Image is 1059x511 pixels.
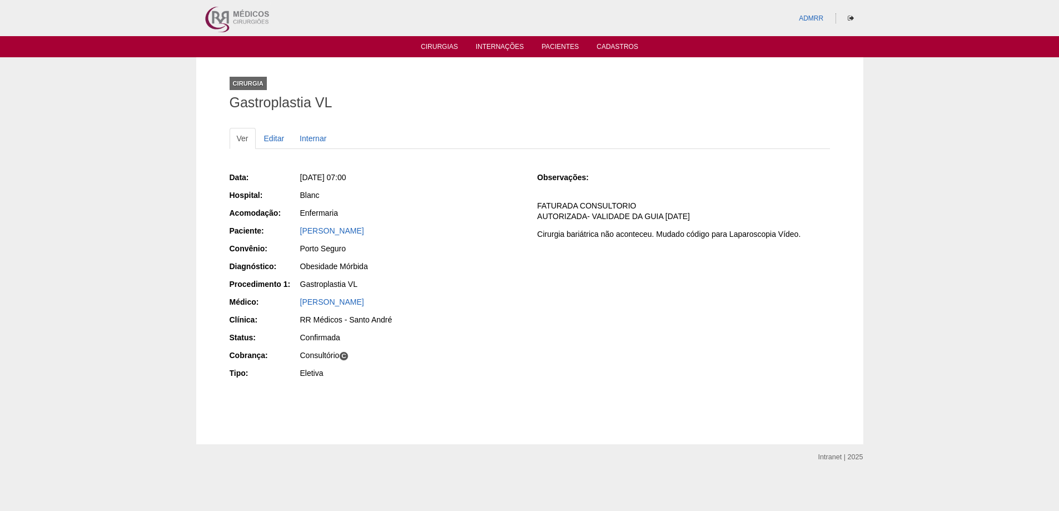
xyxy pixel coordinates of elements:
div: Convênio: [230,243,299,254]
a: Ver [230,128,256,149]
p: FATURADA CONSULTORIO AUTORIZADA- VALIDADE DA GUIA [DATE] [537,201,829,222]
a: Internar [292,128,334,149]
div: Confirmada [300,332,522,343]
a: [PERSON_NAME] [300,226,364,235]
div: Procedimento 1: [230,279,299,290]
div: Gastroplastia VL [300,279,522,290]
div: Acomodação: [230,207,299,219]
a: Pacientes [541,43,579,54]
div: Diagnóstico: [230,261,299,272]
div: Eletiva [300,368,522,379]
div: Hospital: [230,190,299,201]
div: Consultório [300,350,522,361]
div: Intranet | 2025 [818,452,863,463]
a: [PERSON_NAME] [300,297,364,306]
div: Obesidade Mórbida [300,261,522,272]
div: Enfermaria [300,207,522,219]
a: Editar [257,128,292,149]
div: Tipo: [230,368,299,379]
div: Observações: [537,172,606,183]
div: Blanc [300,190,522,201]
div: Data: [230,172,299,183]
a: Internações [476,43,524,54]
div: Porto Seguro [300,243,522,254]
a: Cadastros [596,43,638,54]
div: Status: [230,332,299,343]
div: Cobrança: [230,350,299,361]
div: Cirurgia [230,77,267,90]
span: [DATE] 07:00 [300,173,346,182]
p: Cirurgia bariátrica não aconteceu. Mudado código para Laparoscopia Vídeo. [537,229,829,240]
a: ADMRR [799,14,823,22]
span: C [339,351,349,361]
div: Paciente: [230,225,299,236]
h1: Gastroplastia VL [230,96,830,110]
div: Médico: [230,296,299,307]
a: Cirurgias [421,43,458,54]
div: RR Médicos - Santo André [300,314,522,325]
i: Sair [848,15,854,22]
div: Clínica: [230,314,299,325]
